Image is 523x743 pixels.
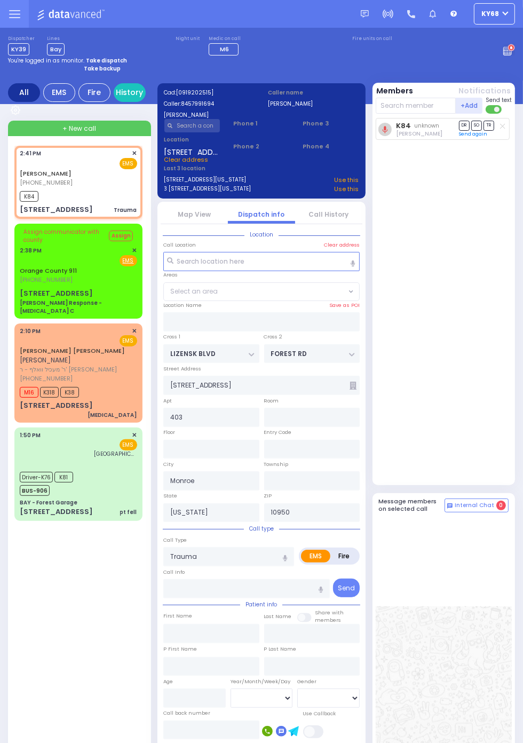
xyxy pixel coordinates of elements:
span: K38 [60,387,79,398]
a: Orange County 911 [20,266,77,275]
span: Phone 2 [233,142,289,151]
span: M6 [220,45,229,53]
span: Phone 4 [303,142,359,151]
span: ר' מעכיל וואלף - ר' [PERSON_NAME] [20,365,134,374]
a: [PERSON_NAME] [20,169,72,178]
label: Gender [297,678,316,685]
button: Internal Chat 0 [445,499,509,512]
div: [STREET_ADDRESS] [20,288,93,299]
span: EMS [120,439,137,450]
div: BAY - Forest Garage [20,499,77,507]
span: Elimelech Katz [397,130,443,138]
label: State [163,492,177,500]
label: Cross 1 [163,333,180,341]
h5: Message members on selected call [379,498,445,512]
span: [PERSON_NAME] [20,355,71,365]
label: Night unit [176,36,200,42]
label: City [163,461,173,468]
img: Logo [37,7,108,21]
img: comment-alt.png [447,503,453,509]
span: Patient info [240,600,282,608]
span: [PHONE_NUMBER] [20,374,73,383]
label: P Last Name [264,645,297,653]
span: ✕ [132,246,137,255]
img: message.svg [361,10,369,18]
input: Search location here [163,252,360,271]
span: Clear address [164,155,209,164]
label: Fire units on call [352,36,392,42]
span: members [315,616,342,623]
label: Caller name [268,89,359,97]
label: Areas [163,271,178,279]
button: Send [333,579,360,597]
span: K318 [40,387,59,398]
span: 0 [496,501,506,510]
label: Save as POI [329,302,360,309]
input: Search a contact [164,119,220,132]
a: [PERSON_NAME] [PERSON_NAME] [20,346,125,355]
label: First Name [163,612,192,620]
a: Use this [335,176,359,185]
div: [STREET_ADDRESS] [20,204,93,215]
span: Phone 3 [303,119,359,128]
label: [PERSON_NAME] [164,111,255,119]
span: Select an area [170,287,218,296]
label: Caller: [164,100,255,108]
span: + New call [62,124,96,133]
u: EMS [123,257,134,265]
span: Phone 1 [233,119,289,128]
label: Location [164,136,220,144]
input: Search member [376,98,456,114]
strong: Take backup [84,65,121,73]
span: K84 [20,191,38,202]
button: +Add [456,98,482,114]
span: K81 [54,472,73,483]
label: Last Name [264,613,292,620]
span: 2:38 PM [20,247,42,255]
span: ✕ [132,431,137,440]
label: Turn off text [486,104,503,115]
span: EMS [120,158,137,169]
span: [STREET_ADDRESS] [164,147,220,155]
span: 2:10 PM [20,327,41,335]
span: BUS-906 [20,485,50,496]
label: Use Callback [303,710,336,717]
span: Other building occupants [350,382,357,390]
a: Dispatch info [239,210,285,219]
a: [STREET_ADDRESS][US_STATE] [164,176,247,185]
span: Bay [47,43,65,56]
label: Clear address [324,241,360,249]
label: Age [163,678,173,685]
label: Last 3 location [164,164,262,172]
span: Call type [244,525,279,533]
span: ✕ [132,327,137,336]
a: Call History [309,210,349,219]
a: K84 [397,122,411,130]
span: unknown [415,122,440,130]
label: Lines [47,36,65,42]
div: EMS [43,83,75,102]
span: ky68 [481,9,499,19]
span: [PHONE_NUMBER] [20,275,73,284]
span: Garnet Health Medical Center [94,450,137,458]
a: History [114,83,146,102]
span: DR [459,121,470,131]
span: Internal Chat [455,502,494,509]
strong: Take dispatch [86,57,127,65]
span: KY39 [8,43,29,56]
span: TR [484,121,494,131]
label: Cad: [164,89,255,97]
label: Dispatcher [8,36,35,42]
div: [MEDICAL_DATA] [88,411,137,419]
div: [STREET_ADDRESS] [20,400,93,411]
label: ZIP [264,492,272,500]
label: Cross 2 [264,333,283,341]
label: Floor [163,429,175,436]
label: Call Type [163,536,187,544]
label: Call Info [163,568,185,576]
a: 3 [STREET_ADDRESS][US_STATE] [164,185,251,194]
a: Use this [335,185,359,194]
a: Send again [459,131,487,137]
div: pt fell [120,508,137,516]
span: 2:41 PM [20,149,41,157]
